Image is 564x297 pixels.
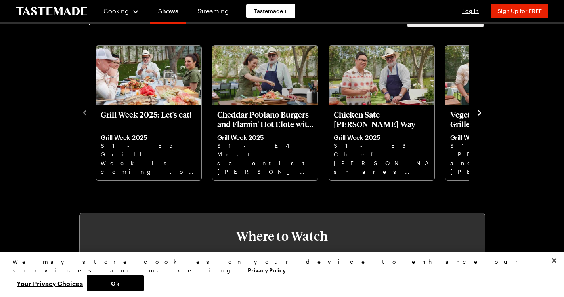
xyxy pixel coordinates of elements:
[334,141,430,150] p: S1 - E3
[450,110,546,175] a: Vegetables Romesco and Grilled Watermelon with Pat Martin
[101,150,197,175] p: Grill Week is coming to a close, but it's not over yet. Time to eat!
[217,141,313,150] p: S1 - E4
[13,275,87,291] button: Your Privacy Choices
[87,275,144,291] button: Ok
[450,141,546,150] p: S1 - E2
[96,46,201,180] div: Grill Week 2025: Let's eat!
[450,150,546,175] p: [PERSON_NAME] and [PERSON_NAME] up flavorful vegetables with romesco sauce, toasty bread, and wat...
[217,133,313,141] p: Grill Week 2025
[13,257,545,275] div: We may store cookies on your device to enhance our services and marketing.
[445,46,551,180] div: Vegetables Romesco and Grilled Watermelon with Pat Martin
[445,46,551,105] img: Vegetables Romesco and Grilled Watermelon with Pat Martin
[103,229,461,243] h3: Where to Watch
[101,141,197,150] p: S1 - E5
[497,8,542,14] span: Sign Up for FREE
[101,133,197,141] p: Grill Week 2025
[248,266,286,274] a: More information about your privacy, opens in a new tab
[150,2,186,24] a: Shows
[81,107,89,117] button: navigate to previous item
[462,8,479,14] span: Log In
[329,46,434,180] div: Chicken Sate Dale Talde's Way
[445,43,561,181] div: 4 / 5
[95,43,212,181] div: 1 / 5
[450,110,546,129] p: Vegetables Romesco and Grilled Watermelon with [PERSON_NAME]
[101,110,197,129] p: Grill Week 2025: Let's eat!
[328,43,445,181] div: 3 / 5
[16,7,87,16] a: To Tastemade Home Page
[103,2,139,21] button: Cooking
[217,110,313,129] p: Cheddar Poblano Burgers and Flamin' Hot Elote with [PERSON_NAME]
[329,46,434,105] img: Chicken Sate Dale Talde's Way
[212,43,328,181] div: 2 / 5
[13,257,545,291] div: Privacy
[103,7,129,15] span: Cooking
[476,107,484,117] button: navigate to next item
[334,110,430,175] a: Chicken Sate Dale Talde's Way
[212,46,318,180] div: Cheddar Poblano Burgers and Flamin' Hot Elote with Jess Pryles
[545,252,563,269] button: Close
[334,110,430,129] p: Chicken Sate [PERSON_NAME] Way
[450,133,546,141] p: Grill Week 2025
[217,110,313,175] a: Cheddar Poblano Burgers and Flamin' Hot Elote with Jess Pryles
[334,133,430,141] p: Grill Week 2025
[217,150,313,175] p: Meat scientist [PERSON_NAME] grills Cheddar Poblano Burgers with Flamin' Hot Elote
[455,7,486,15] button: Log In
[491,4,548,18] button: Sign Up for FREE
[254,7,287,15] span: Tastemade +
[212,46,318,105] img: Cheddar Poblano Burgers and Flamin' Hot Elote with Jess Pryles
[96,46,201,105] img: Grill Week 2025: Let's eat!
[334,150,430,175] p: Chef [PERSON_NAME] shares his recipe for Chicken Sate with Red [PERSON_NAME] BBQ Sauce and Thai S...
[101,110,197,175] a: Grill Week 2025: Let's eat!
[246,4,295,18] a: Tastemade +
